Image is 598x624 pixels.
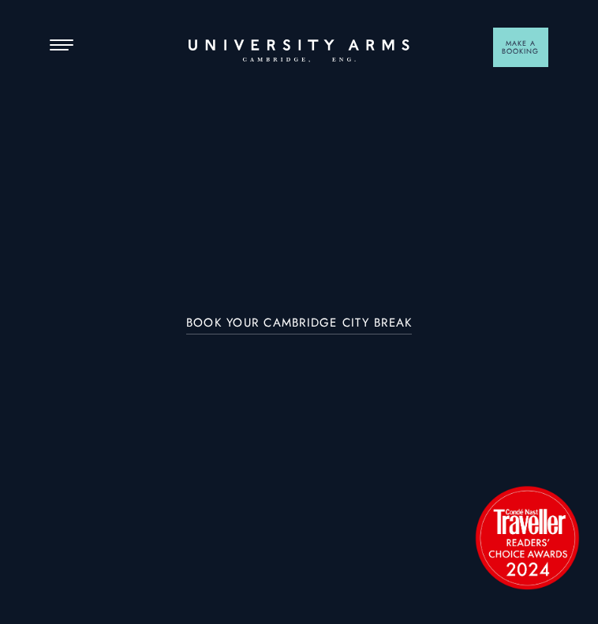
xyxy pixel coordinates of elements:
img: image-2524eff8f0c5d55edbf694693304c4387916dea5-1501x1501-png [468,478,586,596]
button: Open Menu [50,39,73,52]
a: BOOK YOUR CAMBRIDGE CITY BREAK [186,316,413,334]
button: Make a BookingArrow icon [493,28,548,67]
a: Home [189,39,409,63]
span: Make a Booking [502,39,539,55]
